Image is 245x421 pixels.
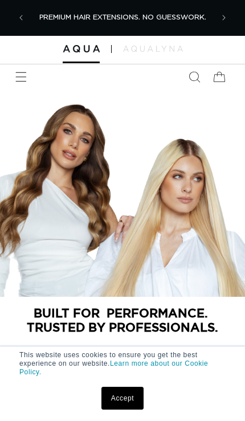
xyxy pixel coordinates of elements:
p: BUILT FOR PERFORMANCE. TRUSTED BY PROFESSIONALS. [11,306,234,334]
span: PREMIUM HAIR EXTENSIONS. NO GUESSWORK. [39,14,206,21]
a: Accept [101,387,144,410]
p: This website uses cookies to ensure you get the best experience on our website. [19,351,226,377]
img: aqualyna.com [123,46,183,51]
button: Previous announcement [9,5,34,30]
a: Learn more about our Cookie Policy. [19,359,208,376]
p: Premium hair extensions designed for seamless blends, consistent results, and performance you can... [11,344,234,398]
summary: Search [182,64,207,89]
button: Next announcement [211,5,236,30]
summary: Menu [9,64,34,89]
img: Aqua Hair Extensions [63,45,100,52]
